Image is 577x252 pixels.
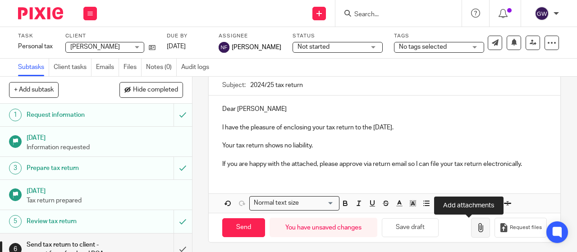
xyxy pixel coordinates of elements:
[222,218,265,238] input: Send
[96,59,119,76] a: Emails
[124,59,142,76] a: Files
[18,42,54,51] div: Personal tax
[27,161,119,175] h1: Prepare tax return
[535,6,549,21] img: svg%3E
[18,7,63,19] img: Pixie
[54,59,92,76] a: Client tasks
[293,32,383,40] label: Status
[353,11,435,19] input: Search
[9,215,22,228] div: 5
[18,59,49,76] a: Subtasks
[252,198,301,208] span: Normal text size
[382,218,439,238] button: Save draft
[394,32,484,40] label: Tags
[27,131,183,142] h1: [DATE]
[27,143,183,152] p: Information requested
[27,215,119,228] h1: Review tax return
[219,32,281,40] label: Assignee
[222,141,547,150] p: Your tax return shows no liability.
[302,198,334,208] input: Search for option
[249,196,339,210] div: Search for option
[181,59,214,76] a: Audit logs
[133,87,178,94] span: Hide completed
[119,82,183,97] button: Hide completed
[27,184,183,196] h1: [DATE]
[222,160,547,169] p: If you are happy with the attached, please approve via return email so I can file your tax return...
[222,123,547,132] p: I have the pleasure of enclosing your tax return to the [DATE].
[219,42,229,53] img: svg%3E
[167,32,207,40] label: Due by
[232,43,281,52] span: [PERSON_NAME]
[495,218,547,238] button: Request files
[270,218,377,237] div: You have unsaved changes
[27,196,183,205] p: Tax return prepared
[65,32,156,40] label: Client
[70,44,120,50] span: [PERSON_NAME]
[510,224,542,231] span: Request files
[27,108,119,122] h1: Request information
[9,82,59,97] button: + Add subtask
[18,32,54,40] label: Task
[222,105,547,114] p: Dear [PERSON_NAME]
[167,43,186,50] span: [DATE]
[222,81,246,90] label: Subject:
[399,44,447,50] span: No tags selected
[9,109,22,121] div: 1
[9,162,22,174] div: 3
[298,44,330,50] span: Not started
[146,59,177,76] a: Notes (0)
